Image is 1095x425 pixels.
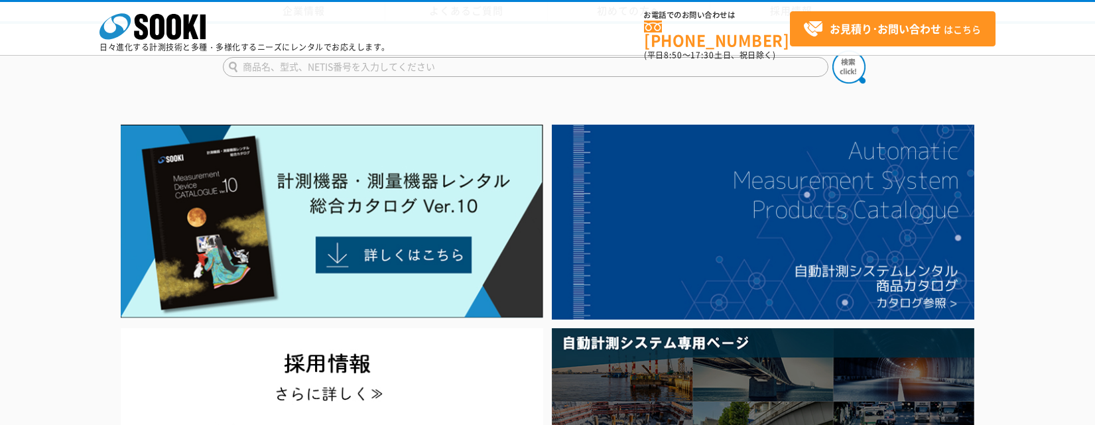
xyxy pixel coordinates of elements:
[830,21,941,36] strong: お見積り･お問い合わせ
[664,49,682,61] span: 8:50
[832,50,866,84] img: btn_search.png
[121,125,543,318] img: Catalog Ver10
[644,49,775,61] span: (平日 ～ 土日、祝日除く)
[644,11,790,19] span: お電話でのお問い合わせは
[552,125,974,320] img: 自動計測システムカタログ
[99,43,390,51] p: 日々進化する計測技術と多種・多様化するニーズにレンタルでお応えします。
[803,19,981,39] span: はこちら
[223,57,828,77] input: 商品名、型式、NETIS番号を入力してください
[690,49,714,61] span: 17:30
[790,11,996,46] a: お見積り･お問い合わせはこちら
[644,21,790,48] a: [PHONE_NUMBER]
